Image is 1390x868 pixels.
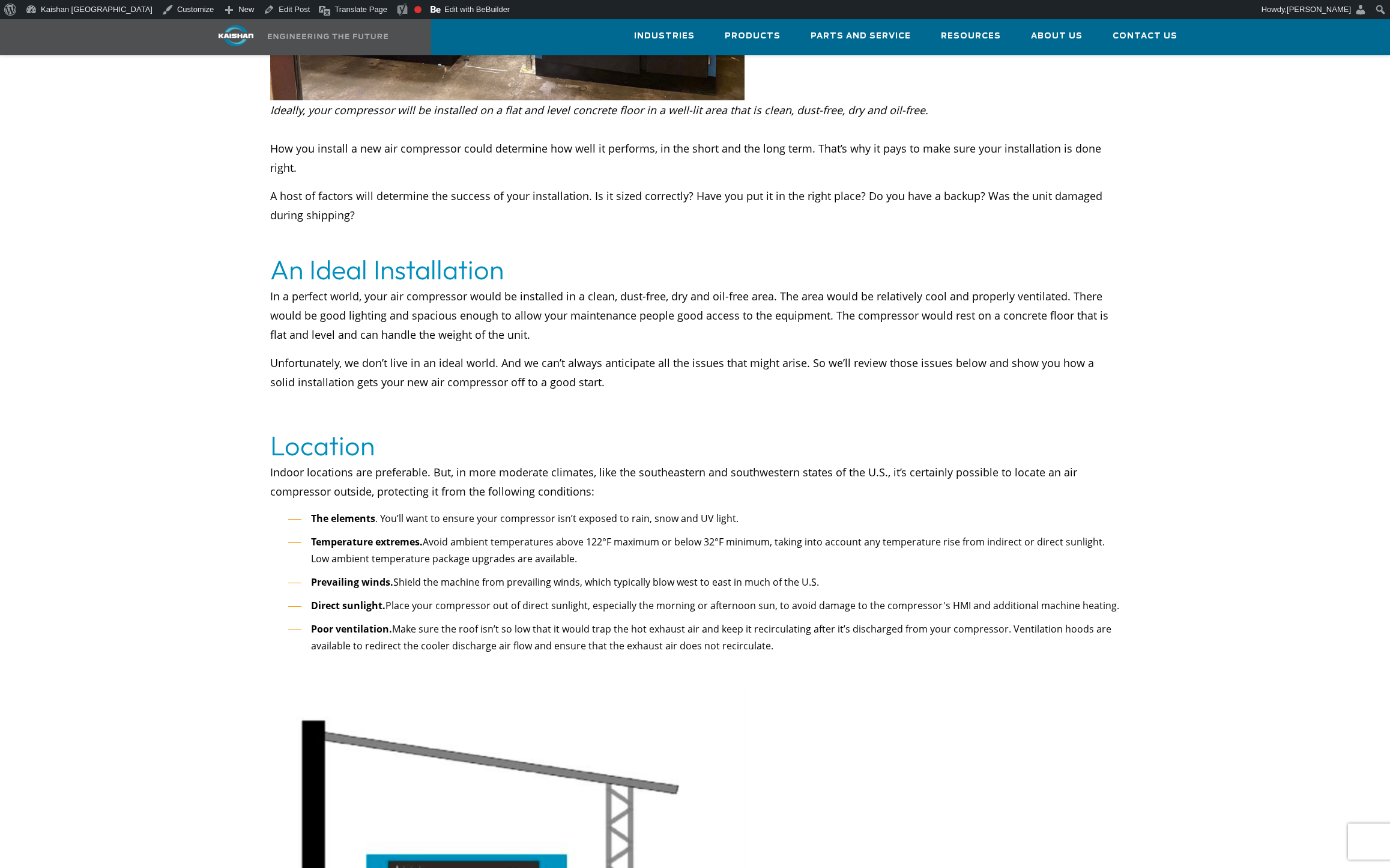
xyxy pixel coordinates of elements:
[634,20,695,52] a: Industries
[1031,20,1083,52] a: About Us
[311,535,1105,565] span: Avoid ambient temperatures above 122°F maximum or below 32°F minimum, taking into account any tem...
[725,29,781,43] span: Products
[311,512,739,525] span: . You’ll want to ensure your compressor isn’t exposed to rain, snow and UV light.
[1287,5,1351,14] span: [PERSON_NAME]
[311,622,1111,652] span: Make sure the roof isn’t so low that it would trap the hot exhaust air and keep it recirculating ...
[1113,20,1177,52] a: Contact Us
[270,189,1102,222] span: A host of factors will determine the success of your installation. Is it sized correctly? Have yo...
[311,575,393,589] strong: Prevailing winds.
[191,19,403,55] a: Kaishan USA
[941,20,1001,52] a: Resources
[811,29,911,43] span: Parts and Service
[414,6,422,13] div: Focus keyphrase not set
[1113,29,1177,43] span: Contact Us
[811,20,911,52] a: Parts and Service
[311,535,423,548] strong: Temperature extremes.
[270,253,1120,287] h2: An Ideal Installation
[270,463,1120,501] p: Indoor locations are preferable. But, in more moderate climates, like the southeastern and southw...
[270,289,1108,342] span: In a perfect world, your air compressor would be installed in a clean, dust-free, dry and oil-fre...
[270,103,928,117] span: Ideally, your compressor will be installed on a flat and level concrete floor in a well-lit area ...
[191,25,281,46] img: kaishan logo
[270,141,1101,175] span: How you install a new air compressor could determine how well it performs, in the short and the l...
[941,29,1001,43] span: Resources
[311,622,392,636] strong: Poor ventilation.
[311,599,1119,612] span: Place your compressor out of direct sunlight, especially the morning or afternoon sun, to avoid d...
[268,34,388,39] img: Engineering the future
[311,512,375,525] strong: The elements
[270,356,1094,389] span: Unfortunately, we don’t live in an ideal world. And we can’t always anticipate all the issues tha...
[270,429,1120,463] h2: Location
[311,575,819,589] span: Shield the machine from prevailing winds, which typically blow west to east in much of the U.S.
[725,20,781,52] a: Products
[311,599,385,612] strong: Direct sunlight.
[1031,29,1083,43] span: About Us
[634,29,695,43] span: Industries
